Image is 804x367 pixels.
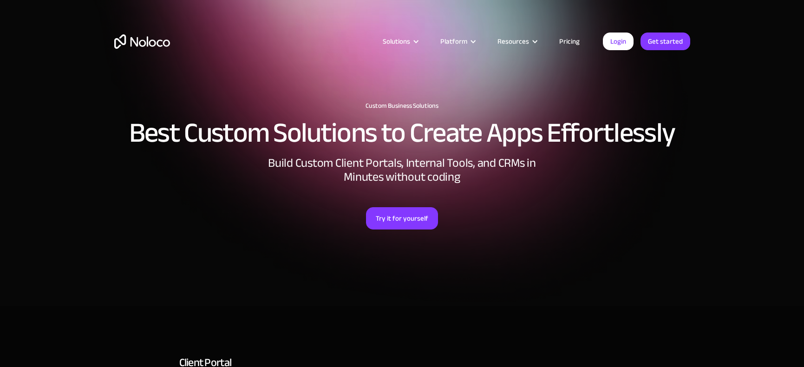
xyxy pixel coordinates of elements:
[603,33,634,50] a: Login
[440,35,467,47] div: Platform
[114,102,690,110] h1: Custom Business Solutions
[371,35,429,47] div: Solutions
[366,207,438,229] a: Try it for yourself
[429,35,486,47] div: Platform
[114,119,690,147] h2: Best Custom Solutions to Create Apps Effortlessly
[641,33,690,50] a: Get started
[486,35,548,47] div: Resources
[114,34,170,49] a: home
[263,156,542,184] div: Build Custom Client Portals, Internal Tools, and CRMs in Minutes without coding
[383,35,410,47] div: Solutions
[548,35,591,47] a: Pricing
[497,35,529,47] div: Resources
